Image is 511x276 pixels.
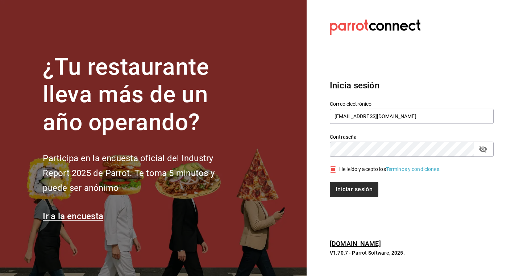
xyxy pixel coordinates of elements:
label: Correo electrónico [330,101,494,106]
a: Ir a la encuesta [43,211,103,221]
div: He leído y acepto los [339,166,441,173]
label: Contraseña [330,134,494,139]
h3: Inicia sesión [330,79,494,92]
input: Ingresa tu correo electrónico [330,109,494,124]
a: Términos y condiciones. [386,166,441,172]
button: Iniciar sesión [330,182,378,197]
p: V1.70.7 - Parrot Software, 2025. [330,249,494,256]
button: passwordField [477,143,489,155]
h2: Participa en la encuesta oficial del Industry Report 2025 de Parrot. Te toma 5 minutos y puede se... [43,151,238,195]
h1: ¿Tu restaurante lleva más de un año operando? [43,53,238,137]
a: [DOMAIN_NAME] [330,240,381,247]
